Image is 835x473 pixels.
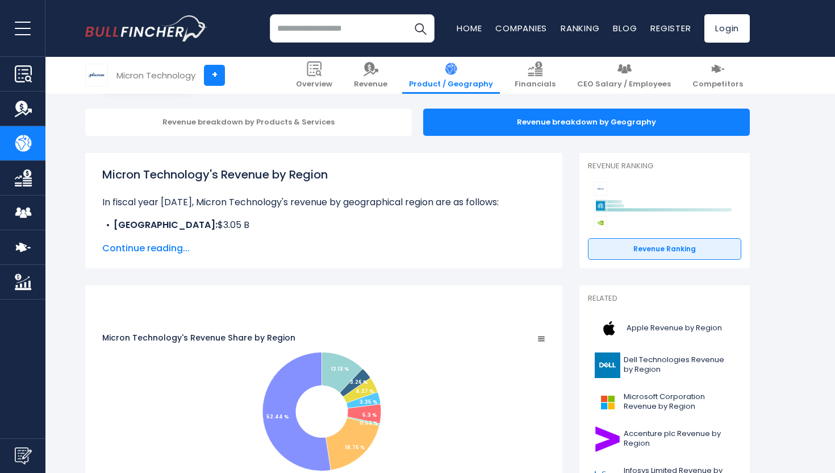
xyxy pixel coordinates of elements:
a: Competitors [686,57,750,94]
text: 3.26 % [350,378,368,385]
a: Product / Geography [402,57,500,94]
text: 3.35 % [360,398,378,405]
a: CEO Salary / Employees [570,57,678,94]
div: Revenue breakdown by Products & Services [85,109,412,136]
button: Search [406,14,435,43]
text: 5.3 % [362,411,377,418]
span: Financials [515,80,556,89]
a: Blog [613,22,637,34]
a: Revenue [347,57,394,94]
span: Apple Revenue by Region [627,323,722,333]
b: [GEOGRAPHIC_DATA]: [114,218,218,231]
span: Revenue [354,80,387,89]
text: 18.75 % [345,444,365,451]
img: Applied Materials competitors logo [594,199,607,213]
li: $818.00 M [102,232,545,246]
img: MU logo [86,64,107,86]
b: Europe: [114,232,148,245]
span: CEO Salary / Employees [577,80,671,89]
a: Home [457,22,482,34]
img: MSFT logo [595,389,620,415]
a: Companies [495,22,547,34]
a: Login [704,14,750,43]
a: Financials [508,57,562,94]
span: Accenture plc Revenue by Region [624,429,734,449]
img: ACN logo [595,426,620,452]
li: $3.05 B [102,218,545,232]
a: Accenture plc Revenue by Region [588,424,741,455]
img: bullfincher logo [85,15,207,42]
span: Product / Geography [409,80,493,89]
div: Revenue breakdown by Geography [423,109,750,136]
a: Register [650,22,691,34]
a: + [204,65,225,86]
h1: Micron Technology's Revenue by Region [102,166,545,183]
text: 52.44 % [266,413,289,420]
a: Microsoft Corporation Revenue by Region [588,387,741,418]
span: Dell Technologies Revenue by Region [624,355,734,375]
span: Continue reading... [102,242,545,255]
img: AAPL logo [595,316,623,341]
a: Revenue Ranking [588,238,741,260]
text: 0.52 % [360,420,378,427]
text: 12.13 % [331,365,349,372]
span: Competitors [692,80,743,89]
a: Apple Revenue by Region [588,313,741,344]
p: Related [588,294,741,304]
img: DELL logo [595,352,620,378]
img: NVIDIA Corporation competitors logo [594,216,607,230]
tspan: Micron Technology's Revenue Share by Region [102,332,295,343]
text: 4.27 % [356,387,374,395]
a: Overview [289,57,339,94]
div: Micron Technology [116,69,195,82]
span: Microsoft Corporation Revenue by Region [624,392,734,412]
span: Overview [296,80,332,89]
p: In fiscal year [DATE], Micron Technology's revenue by geographical region are as follows: [102,196,545,209]
a: Dell Technologies Revenue by Region [588,350,741,381]
p: Revenue Ranking [588,161,741,171]
a: Go to homepage [85,15,207,42]
img: Micron Technology competitors logo [594,182,607,196]
a: Ranking [561,22,599,34]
